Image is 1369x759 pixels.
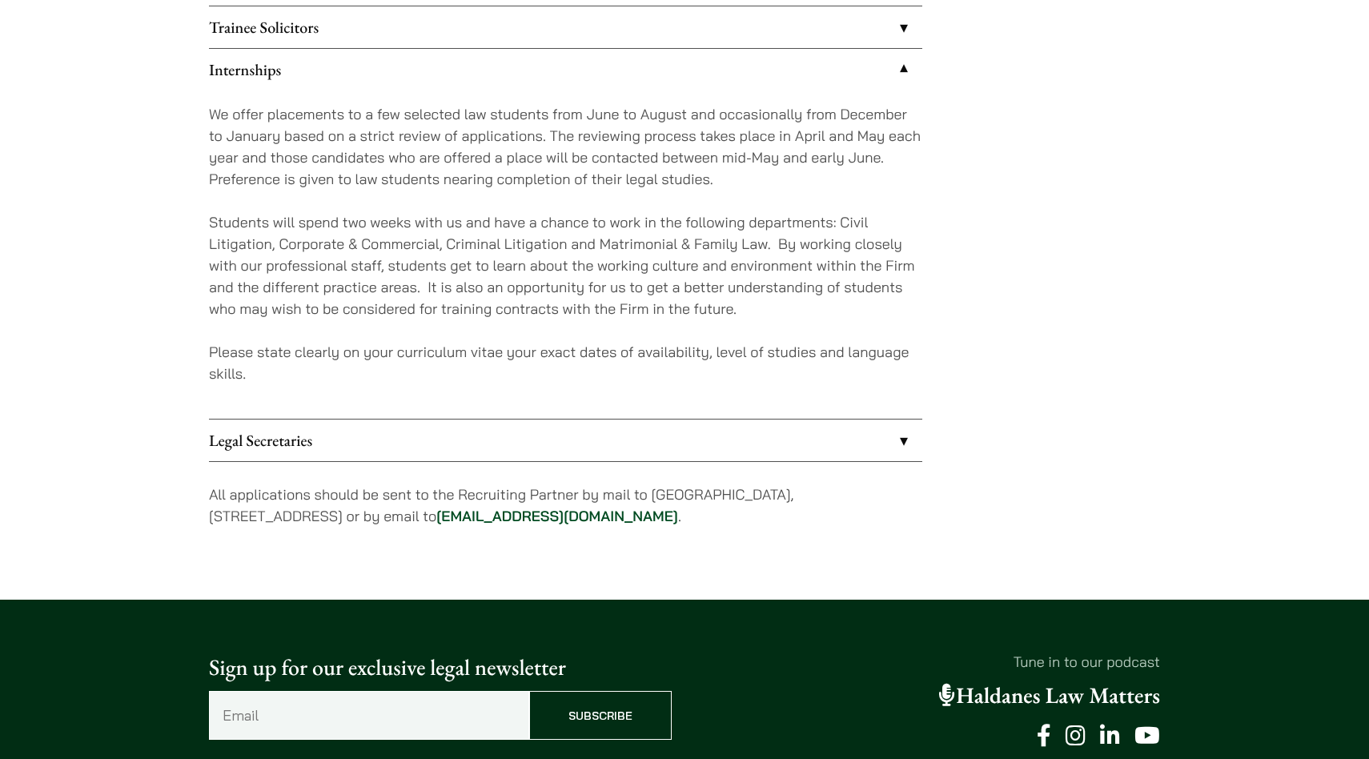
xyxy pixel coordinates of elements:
a: Trainee Solicitors [209,6,922,48]
p: We offer placements to a few selected law students from June to August and occasionally from Dece... [209,103,922,190]
p: Sign up for our exclusive legal newsletter [209,651,672,685]
p: Students will spend two weeks with us and have a chance to work in the following departments: Civ... [209,211,922,319]
a: Haldanes Law Matters [939,681,1160,710]
p: All applications should be sent to the Recruiting Partner by mail to [GEOGRAPHIC_DATA], [STREET_A... [209,484,922,527]
p: Tune in to our podcast [697,651,1160,673]
a: Legal Secretaries [209,420,922,461]
div: Internships [209,90,922,419]
a: [EMAIL_ADDRESS][DOMAIN_NAME] [436,507,678,525]
p: Please state clearly on your curriculum vitae your exact dates of availability, level of studies ... [209,341,922,384]
input: Subscribe [529,691,672,740]
input: Email [209,691,529,740]
a: Internships [209,49,922,90]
